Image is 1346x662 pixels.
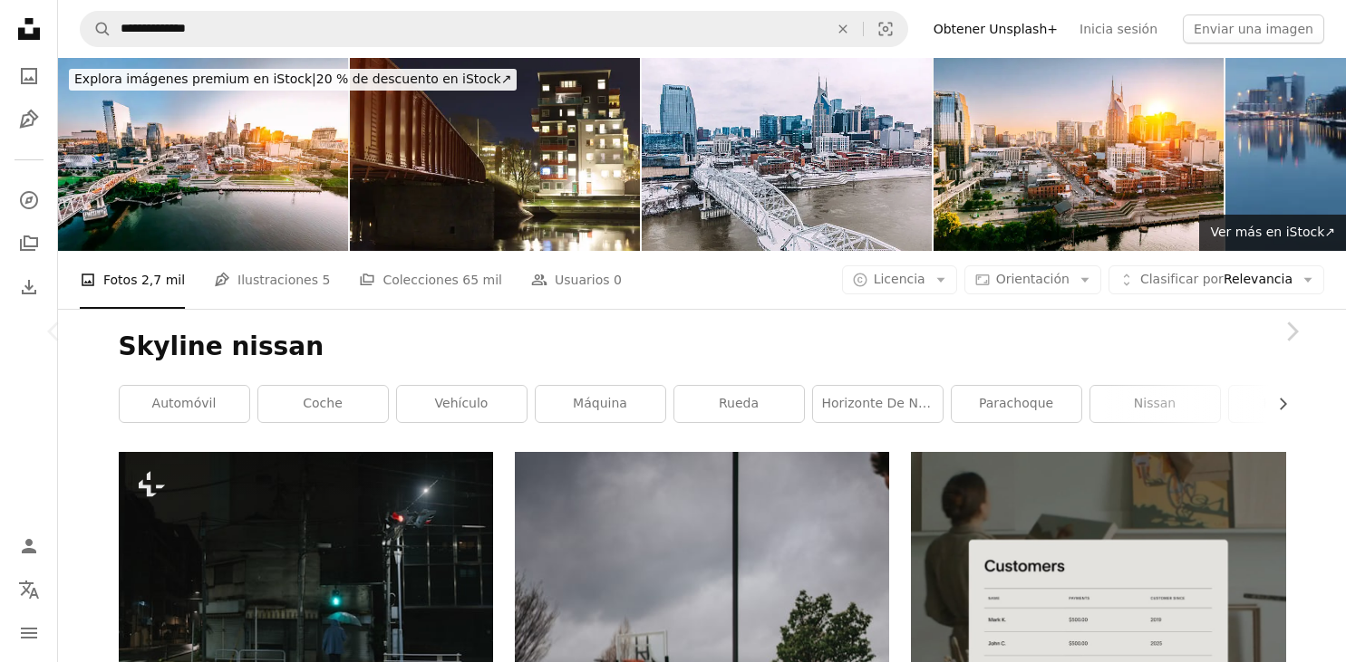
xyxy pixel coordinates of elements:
[359,251,502,309] a: Colecciones 65 mil
[1199,215,1346,251] a: Ver más en iStock↗
[58,58,528,101] a: Explora imágenes premium en iStock|20 % de descuento en iStock↗
[531,251,622,309] a: Usuarios 0
[1210,225,1335,239] span: Ver más en iStock ↗
[813,386,943,422] a: Horizonte de Nissan
[952,386,1081,422] a: parachoque
[11,571,47,608] button: Idioma
[462,270,502,290] span: 65 mil
[1140,271,1293,289] span: Relevancia
[996,272,1070,286] span: Orientación
[11,225,47,262] a: Colecciones
[11,182,47,218] a: Explorar
[11,615,47,651] button: Menú
[934,58,1224,251] img: Vista del atardecer de Broadway, el centro turístico del centro de Nashville, Tennessee, en una s...
[11,528,47,564] a: Iniciar sesión / Registrarse
[614,270,622,290] span: 0
[823,12,863,46] button: Borrar
[81,12,111,46] button: Buscar en Unsplash
[350,58,640,251] img: Antiguo puente ferroviario sobre el río de Nissan en Halmstad, Suecia
[74,72,316,86] span: Explora imágenes premium en iStock |
[1183,14,1324,43] button: Enviar una imagen
[642,58,932,251] img: Vista elevada nevada del puente peatonal John Seigenthaler y el centro de Broadway Nashville, Ten...
[119,578,493,594] a: Una persona que camina por una calle con un paraguas en la mano
[1090,386,1220,422] a: Nissan
[397,386,527,422] a: vehículo
[874,272,925,286] span: Licencia
[58,58,348,251] img: Amplia vista aérea de Broadway, el centro turístico del centro de Nashville, Tennessee, en una so...
[1109,265,1324,294] button: Clasificar porRelevancia
[74,72,511,86] span: 20 % de descuento en iStock ↗
[842,265,957,294] button: Licencia
[258,386,388,422] a: coche
[322,270,330,290] span: 5
[11,58,47,94] a: Fotos
[923,14,1069,43] a: Obtener Unsplash+
[964,265,1101,294] button: Orientación
[80,11,908,47] form: Encuentra imágenes en todo el sitio
[1237,245,1346,418] a: Siguiente
[1140,272,1224,286] span: Clasificar por
[11,101,47,138] a: Ilustraciones
[536,386,665,422] a: máquina
[674,386,804,422] a: rueda
[214,251,330,309] a: Ilustraciones 5
[119,331,1286,363] h1: Skyline nissan
[120,386,249,422] a: automóvil
[864,12,907,46] button: Búsqueda visual
[1069,14,1168,43] a: Inicia sesión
